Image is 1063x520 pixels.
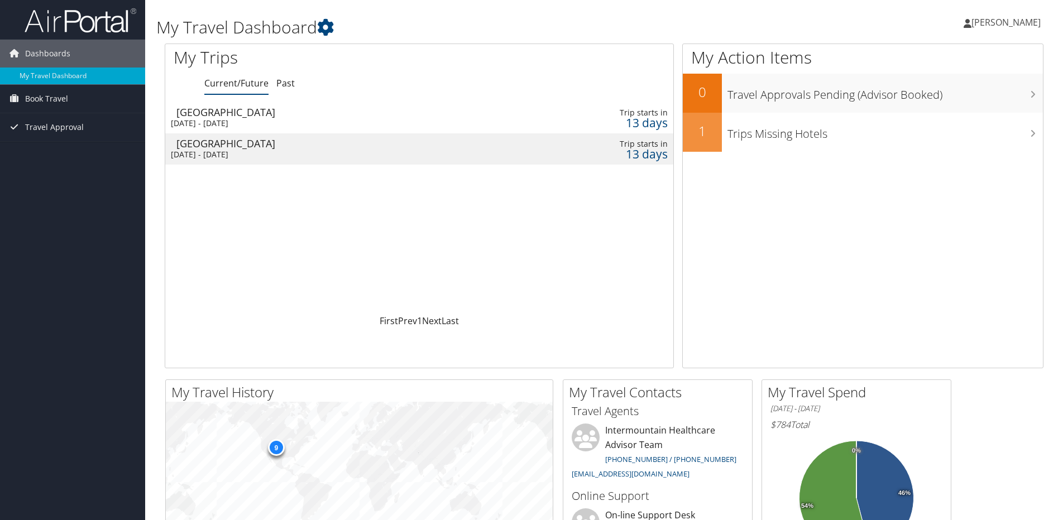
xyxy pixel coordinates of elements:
a: Last [442,315,459,327]
a: [PHONE_NUMBER] / [PHONE_NUMBER] [605,454,736,464]
h2: My Travel History [171,383,553,402]
h3: Travel Agents [572,403,744,419]
h3: Travel Approvals Pending (Advisor Booked) [727,81,1043,103]
span: Book Travel [25,85,68,113]
a: Prev [398,315,417,327]
div: Trip starts in [559,139,667,149]
tspan: 46% [898,490,911,497]
div: [DATE] - [DATE] [171,118,494,128]
h1: My Action Items [683,46,1043,69]
a: Next [422,315,442,327]
h1: My Trips [174,46,453,69]
img: airportal-logo.png [25,7,136,33]
h3: Online Support [572,488,744,504]
a: [EMAIL_ADDRESS][DOMAIN_NAME] [572,469,689,479]
div: Trip starts in [559,108,667,118]
a: First [380,315,398,327]
span: Dashboards [25,40,70,68]
tspan: 54% [801,503,813,509]
div: 13 days [559,149,667,159]
a: 0Travel Approvals Pending (Advisor Booked) [683,74,1043,113]
a: 1Trips Missing Hotels [683,113,1043,152]
div: [GEOGRAPHIC_DATA] [176,107,499,117]
div: 13 days [559,118,667,128]
li: Intermountain Healthcare Advisor Team [566,423,749,483]
a: 1 [417,315,422,327]
a: [PERSON_NAME] [964,6,1052,39]
a: Past [276,77,295,89]
h6: Total [770,418,942,431]
tspan: 0% [852,447,861,454]
h2: My Travel Contacts [569,383,752,402]
a: Current/Future [204,77,269,89]
h2: My Travel Spend [768,383,951,402]
h2: 0 [683,83,722,102]
div: [DATE] - [DATE] [171,150,494,160]
h2: 1 [683,122,722,141]
span: [PERSON_NAME] [971,16,1041,28]
span: $784 [770,418,791,431]
h6: [DATE] - [DATE] [770,403,942,414]
div: [GEOGRAPHIC_DATA] [176,138,499,148]
div: 9 [267,439,284,456]
span: Travel Approval [25,113,84,141]
h3: Trips Missing Hotels [727,121,1043,142]
h1: My Travel Dashboard [156,16,753,39]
